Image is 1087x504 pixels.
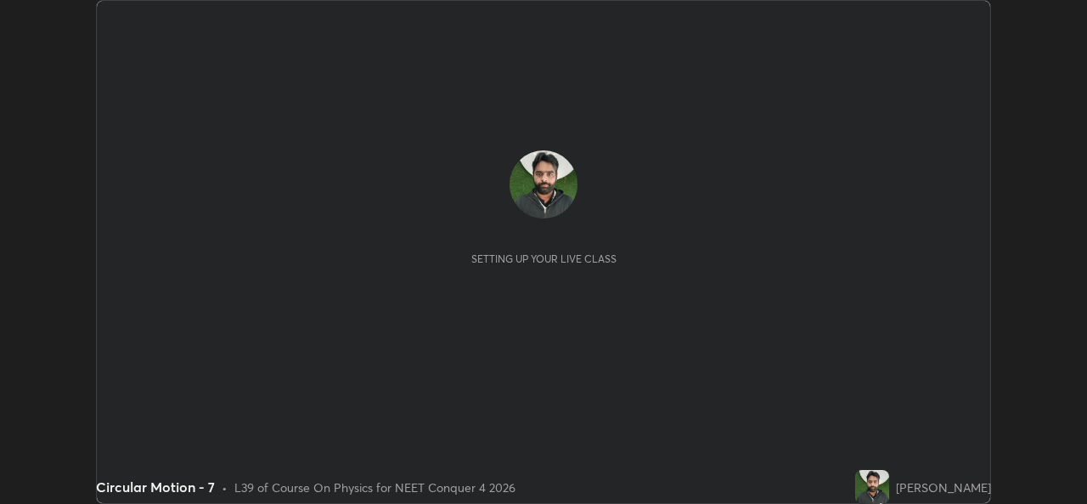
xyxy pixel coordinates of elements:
img: f126b9e1133842c0a7d50631c43ebeec.jpg [510,150,577,218]
div: Circular Motion - 7 [96,477,215,497]
div: Setting up your live class [471,252,617,265]
div: [PERSON_NAME] [896,479,991,496]
div: L39 of Course On Physics for NEET Conquer 4 2026 [234,479,515,496]
div: • [222,479,228,496]
img: f126b9e1133842c0a7d50631c43ebeec.jpg [855,470,889,504]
